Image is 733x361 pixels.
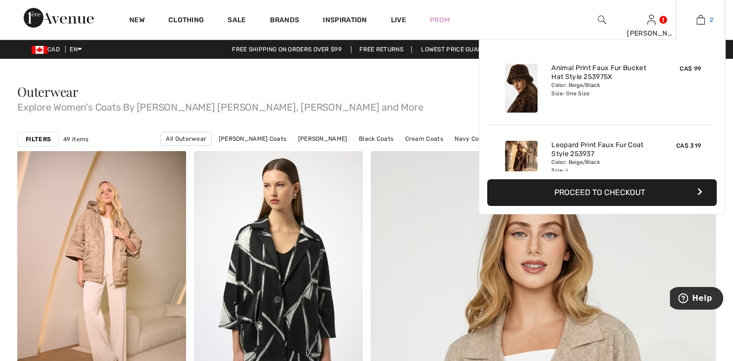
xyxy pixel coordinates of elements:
[224,46,349,53] a: Free shipping on orders over $99
[676,142,701,149] span: CA$ 319
[354,132,398,145] a: Black Coats
[32,46,47,54] img: Canadian Dollar
[710,15,713,24] span: 2
[351,46,412,53] a: Free Returns
[505,64,538,113] img: Animal Print Faux Fur Bucket Hat Style 253975X
[323,16,367,26] span: Inspiration
[551,64,649,81] a: Animal Print Faux Fur Bucket Hat Style 253975X
[24,8,94,28] img: 1ère Avenue
[450,132,493,145] a: Navy Coats
[214,132,292,145] a: [PERSON_NAME] Coats
[430,15,450,25] a: Prom
[17,98,716,112] span: Explore Women's Coats By [PERSON_NAME] [PERSON_NAME], [PERSON_NAME] and More
[270,16,300,26] a: Brands
[505,141,538,190] img: Leopard Print Faux Fur Coat Style 253937
[32,46,64,53] span: CAD
[293,132,352,145] a: [PERSON_NAME]
[63,135,88,144] span: 49 items
[647,14,656,26] img: My Info
[551,81,649,97] div: Color: Beige/Black Size: One Size
[598,14,606,26] img: search the website
[228,16,246,26] a: Sale
[160,132,212,146] a: All Outerwear
[551,159,649,174] div: Color: Beige/Black Size: L
[680,65,701,72] span: CA$ 99
[696,14,705,26] img: My Bag
[168,16,204,26] a: Clothing
[627,28,675,39] div: [PERSON_NAME]
[670,287,723,312] iframe: Opens a widget where you can find more information
[551,141,649,159] a: Leopard Print Faux Fur Coat Style 253937
[676,14,725,26] a: 2
[26,135,51,144] strong: Filters
[70,46,82,53] span: EN
[647,15,656,24] a: Sign In
[17,83,78,100] span: Outerwear
[487,179,717,206] button: Proceed to Checkout
[400,132,448,145] a: Cream Coats
[129,16,145,26] a: New
[413,46,509,53] a: Lowest Price Guarantee
[391,15,406,25] a: Live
